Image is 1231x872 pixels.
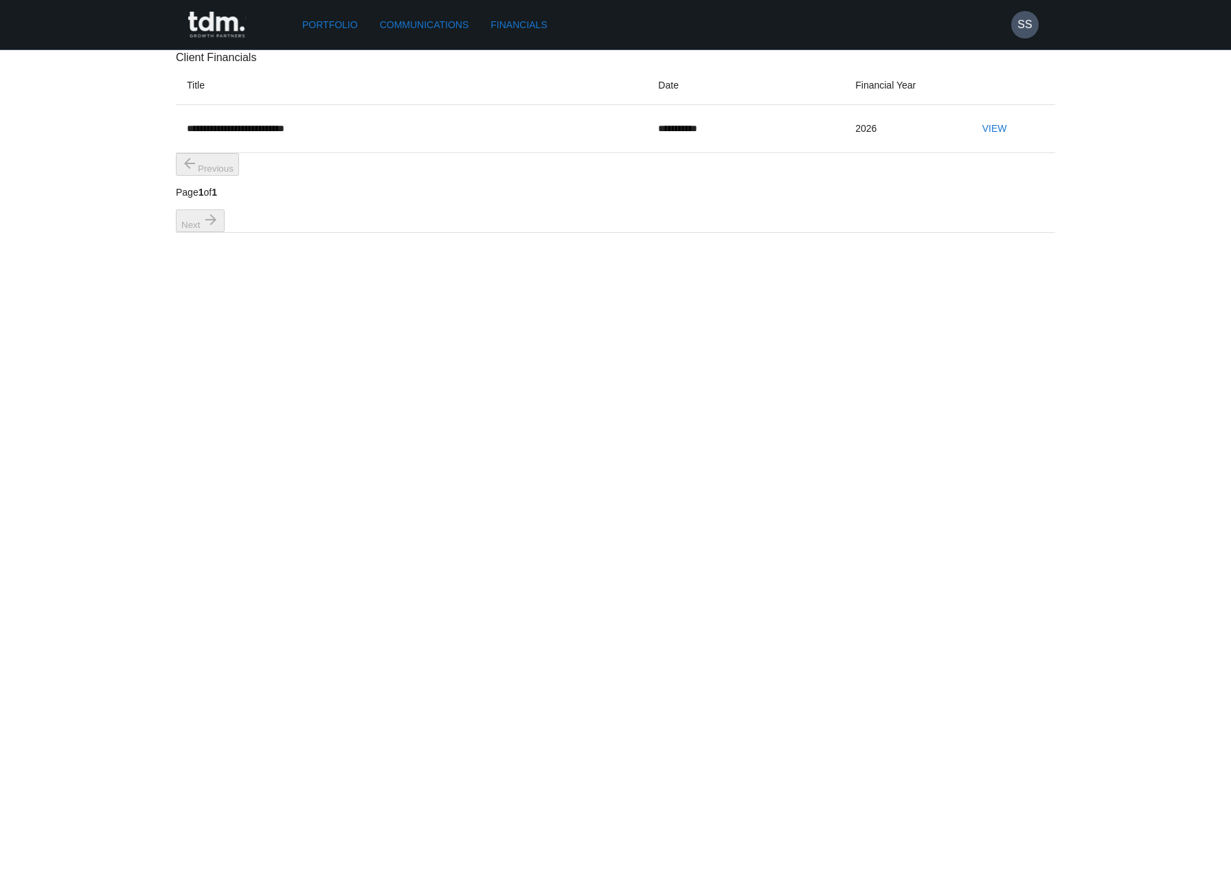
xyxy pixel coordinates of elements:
button: SS [1011,11,1039,38]
a: Communications [374,12,475,38]
th: Financial Year [844,66,961,105]
th: Date [647,66,844,105]
a: Financials [485,12,552,38]
h6: SS [1017,16,1032,33]
b: 1 [212,187,217,198]
button: previous page [176,153,239,176]
th: Title [176,66,647,105]
td: 2026 [844,105,961,153]
button: View [973,116,1017,141]
table: Client document table [176,66,1055,233]
button: next page [176,209,225,232]
p: Client Financials [176,49,1055,66]
b: 1 [199,187,204,198]
p: Page of [176,185,239,200]
a: Portfolio [297,12,363,38]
